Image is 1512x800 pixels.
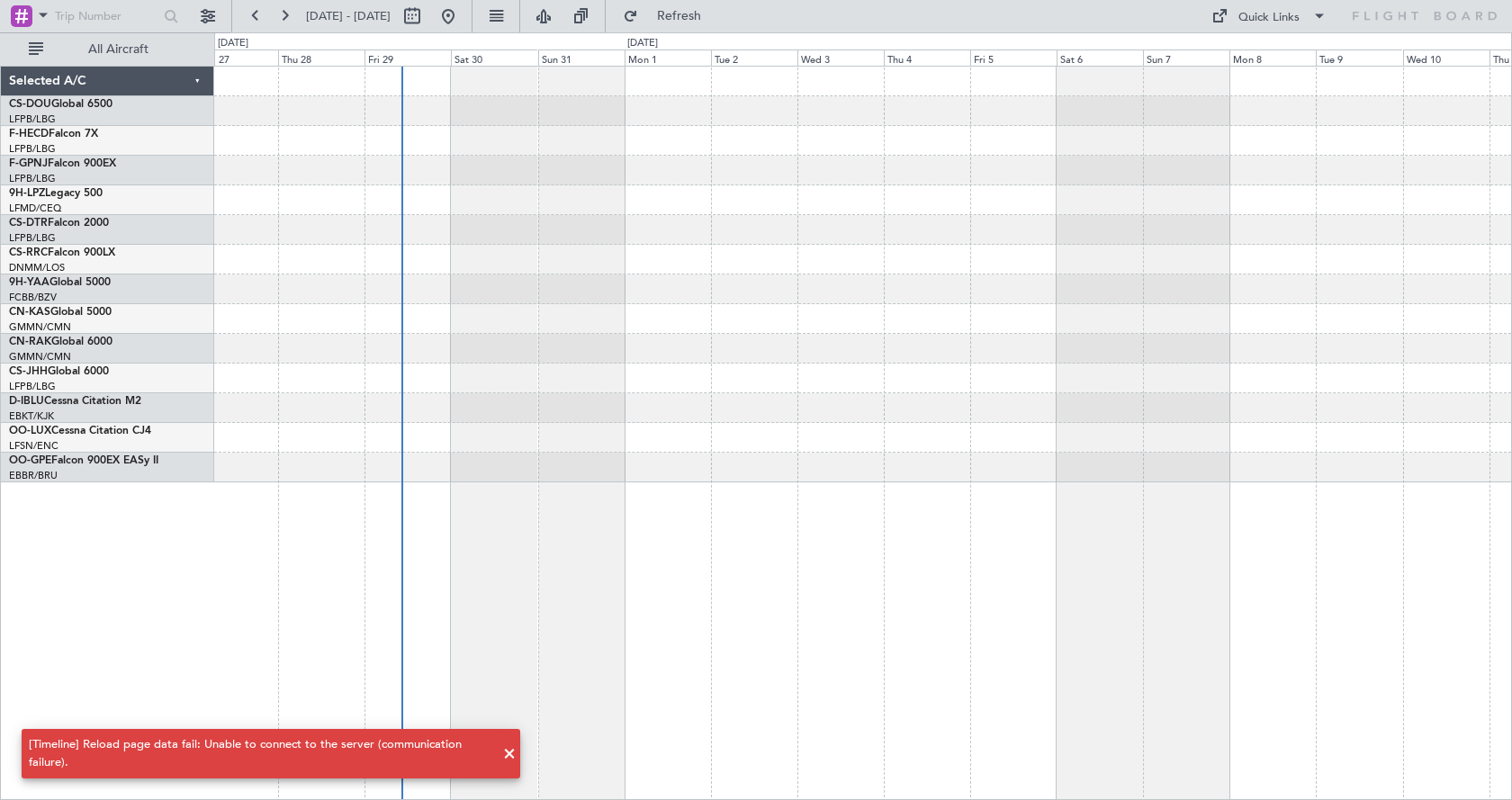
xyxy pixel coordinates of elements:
a: CN-RAKGlobal 6000 [9,337,112,347]
span: 9H-LPZ [9,188,45,199]
a: D-IBLUCessna Citation M2 [9,396,141,407]
span: CS-RRC [9,247,48,258]
span: OO-GPE [9,455,51,466]
div: Sun 7 [1143,49,1229,66]
span: CS-JHH [9,366,48,377]
div: Mon 1 [625,49,711,66]
div: Sat 30 [451,49,537,66]
div: [DATE] [627,36,658,51]
a: CS-JHHGlobal 6000 [9,366,109,377]
span: [DATE] - [DATE] [306,8,391,24]
div: Thu 4 [884,49,970,66]
div: Tue 9 [1316,49,1402,66]
div: Wed 10 [1403,49,1489,66]
a: DNMM/LOS [9,261,65,274]
a: GMMN/CMN [9,350,71,364]
div: [Timeline] Reload page data fail: Unable to connect to the server (communication failure). [29,736,493,771]
input: Trip Number [55,3,158,30]
span: 9H-YAA [9,277,49,288]
a: GMMN/CMN [9,320,71,334]
div: Fri 5 [970,49,1057,66]
a: CS-RRCFalcon 900LX [9,247,115,258]
a: LFMD/CEQ [9,202,61,215]
button: All Aircraft [20,35,195,64]
button: Refresh [615,2,723,31]
div: Wed 27 [192,49,278,66]
a: 9H-YAAGlobal 5000 [9,277,111,288]
a: LFPB/LBG [9,172,56,185]
span: F-HECD [9,129,49,139]
a: CN-KASGlobal 5000 [9,307,112,318]
a: LFPB/LBG [9,112,56,126]
a: EBBR/BRU [9,469,58,482]
a: LFPB/LBG [9,380,56,393]
div: Thu 28 [278,49,364,66]
span: F-GPNJ [9,158,48,169]
a: EBKT/KJK [9,409,54,423]
span: Refresh [642,10,717,22]
a: OO-GPEFalcon 900EX EASy II [9,455,158,466]
div: Quick Links [1238,9,1300,27]
a: FCBB/BZV [9,291,57,304]
div: Sat 6 [1057,49,1143,66]
a: CS-DTRFalcon 2000 [9,218,109,229]
a: F-GPNJFalcon 900EX [9,158,116,169]
div: [DATE] [218,36,248,51]
a: CS-DOUGlobal 6500 [9,99,112,110]
div: Tue 2 [711,49,797,66]
span: OO-LUX [9,426,51,436]
a: F-HECDFalcon 7X [9,129,98,139]
div: Sun 31 [538,49,625,66]
a: LFPB/LBG [9,142,56,156]
div: Wed 3 [797,49,884,66]
span: CS-DOU [9,99,51,110]
a: 9H-LPZLegacy 500 [9,188,103,199]
a: LFSN/ENC [9,439,58,453]
div: Mon 8 [1229,49,1316,66]
span: CS-DTR [9,218,48,229]
span: CN-RAK [9,337,51,347]
span: D-IBLU [9,396,44,407]
span: CN-KAS [9,307,50,318]
a: OO-LUXCessna Citation CJ4 [9,426,151,436]
div: Fri 29 [364,49,451,66]
span: All Aircraft [47,43,190,56]
a: LFPB/LBG [9,231,56,245]
button: Quick Links [1202,2,1336,31]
